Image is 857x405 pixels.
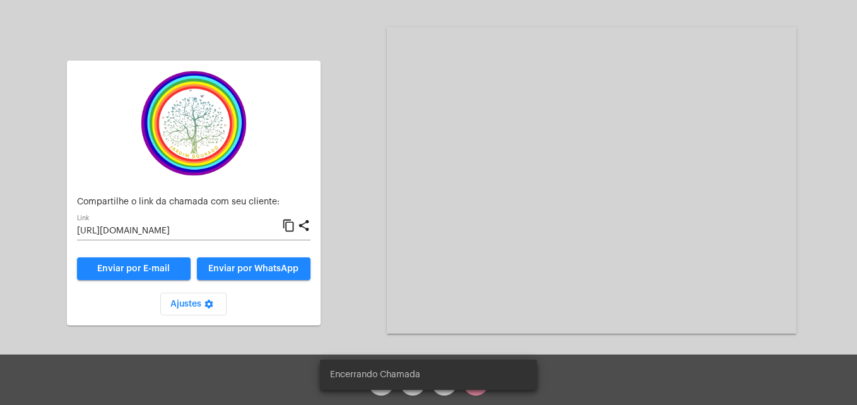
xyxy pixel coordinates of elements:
[77,197,310,207] p: Compartilhe o link da chamada com seu cliente:
[297,218,310,233] mat-icon: share
[197,257,310,280] button: Enviar por WhatsApp
[282,218,295,233] mat-icon: content_copy
[97,264,170,273] span: Enviar por E-mail
[208,264,298,273] span: Enviar por WhatsApp
[170,300,216,308] span: Ajustes
[160,293,227,315] button: Ajustes
[330,368,420,381] span: Encerrando Chamada
[201,299,216,314] mat-icon: settings
[77,257,191,280] a: Enviar por E-mail
[131,71,257,176] img: c337f8d0-2252-6d55-8527-ab50248c0d14.png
